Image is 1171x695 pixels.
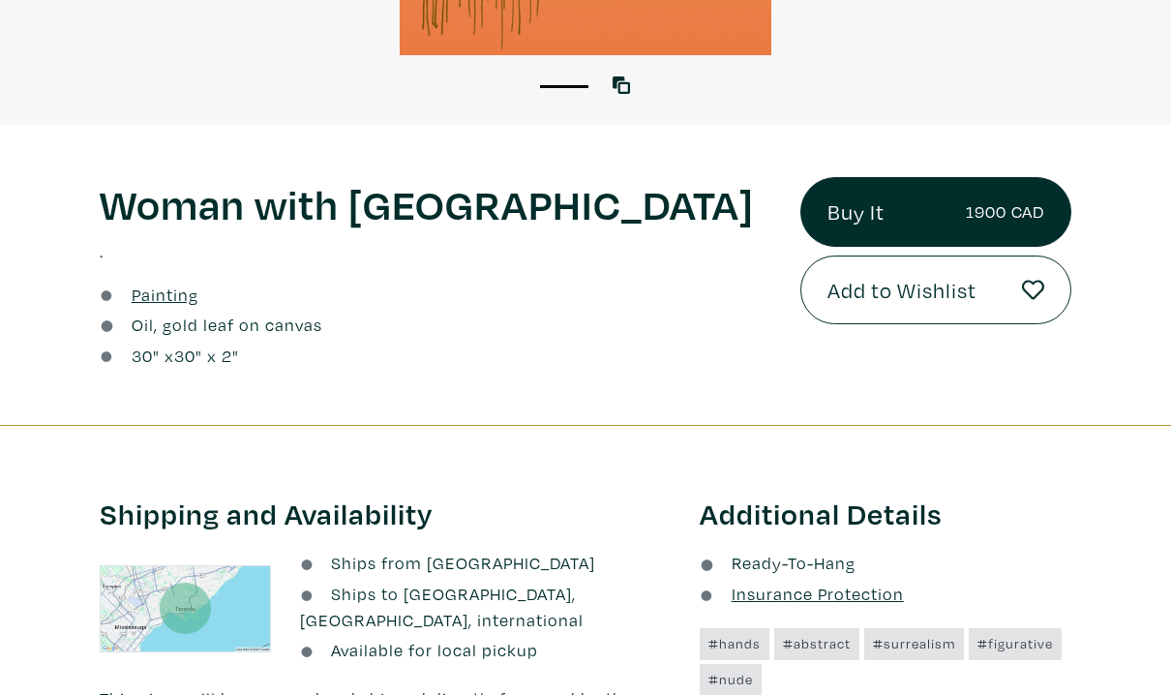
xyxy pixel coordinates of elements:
[100,565,271,651] img: staticmap
[700,496,1070,532] h3: Additional Details
[132,284,198,306] u: Painting
[700,628,769,659] a: #hands
[700,583,903,605] a: Insurance Protection
[100,496,671,532] h3: Shipping and Availability
[700,550,1070,576] li: Ready-To-Hang
[174,345,195,367] span: 30
[132,343,239,369] div: " x " x 2"
[300,637,671,663] li: Available for local pickup
[966,198,1044,225] small: 1900 CAD
[800,177,1071,247] a: Buy It1900 CAD
[540,85,588,88] button: 1 of 1
[132,312,322,338] a: Oil, gold leaf on canvas
[300,550,671,576] li: Ships from [GEOGRAPHIC_DATA]
[132,282,198,308] a: Painting
[732,583,904,605] u: Insurance Protection
[827,274,976,307] span: Add to Wishlist
[132,345,153,367] span: 30
[100,177,770,229] h1: Woman with [GEOGRAPHIC_DATA]
[969,628,1062,659] a: #figurative
[300,581,671,633] li: Ships to [GEOGRAPHIC_DATA], [GEOGRAPHIC_DATA], international
[774,628,859,659] a: #abstract
[700,664,762,695] a: #nude
[100,238,770,264] p: .
[800,256,1071,325] button: Add to Wishlist
[864,628,964,659] a: #surrealism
